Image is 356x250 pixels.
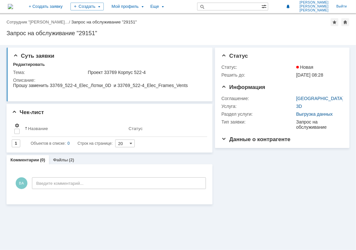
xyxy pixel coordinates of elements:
[22,120,126,137] th: Название
[296,65,314,70] span: Новая
[296,96,344,101] a: [GEOGRAPHIC_DATA]
[222,84,265,90] span: Информация
[14,123,20,128] span: Настройки
[222,72,295,78] div: Решить до:
[31,141,66,146] span: Объектов в списке:
[341,18,349,26] div: Сделать домашней страницей
[7,30,349,37] div: Запрос на обслуживание "29151"
[222,96,295,101] div: Соглашение:
[129,126,143,131] div: Статус
[13,70,86,75] div: Тема:
[261,3,268,9] span: Расширенный поиск
[13,78,205,83] div: Описание:
[88,70,204,75] div: Проект 33769 Корпус 522-4
[7,20,69,24] a: Сотрудник "[PERSON_NAME]…
[13,62,45,67] div: Редактировать
[28,126,48,131] div: Название
[222,111,295,117] div: Раздел услуги:
[10,157,39,162] a: Комментарии
[222,65,295,70] div: Статус:
[222,136,291,142] span: Данные о контрагенте
[222,119,295,125] div: Тип заявки:
[126,120,202,137] th: Статус
[53,157,68,162] a: Файлы
[300,8,329,12] span: [PERSON_NAME]
[70,3,104,10] div: Создать
[71,20,137,24] div: Запрос на обслуживание "29151"
[8,4,13,9] a: Перейти на домашнюю страницу
[40,157,45,162] div: (0)
[296,111,333,117] a: Выгрузка данных
[331,18,338,26] div: Добавить в избранное
[12,109,44,115] span: Чек-лист
[7,20,71,24] div: /
[300,1,329,5] span: [PERSON_NAME]
[13,53,54,59] span: Суть заявки
[16,177,27,189] span: ВА
[69,157,74,162] div: (2)
[31,140,113,147] i: Строк на странице:
[68,140,70,147] div: 0
[8,4,13,9] img: logo
[222,53,248,59] span: Статус
[296,104,302,109] a: 3D
[222,104,295,109] div: Услуга:
[300,5,329,8] span: [PERSON_NAME]
[296,72,323,78] span: [DATE] 08:28
[296,119,344,130] div: Запрос на обслуживание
